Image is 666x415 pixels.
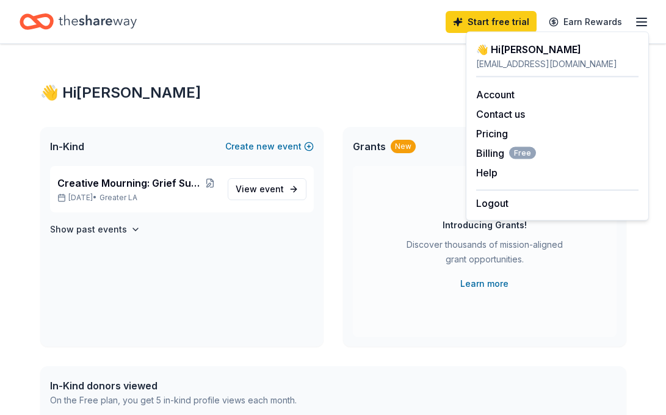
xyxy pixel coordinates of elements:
button: BillingFree [476,146,536,161]
span: Billing [476,146,536,161]
span: Free [509,147,536,159]
button: Show past events [50,222,140,237]
span: new [256,139,275,154]
span: Creative Mourning: Grief Support Arts Workshops [57,176,203,190]
button: Logout [476,196,509,211]
a: Home [20,7,137,36]
div: [EMAIL_ADDRESS][DOMAIN_NAME] [476,57,639,71]
a: View event [228,178,306,200]
span: event [259,184,284,194]
div: Discover thousands of mission-aligned grant opportunities. [402,237,568,272]
button: Createnewevent [225,139,314,154]
button: Help [476,165,498,180]
p: [DATE] • [57,193,218,203]
span: Greater LA [100,193,137,203]
div: In-Kind donors viewed [50,378,297,393]
a: Start free trial [446,11,537,33]
div: 👋 Hi [PERSON_NAME] [476,42,639,57]
h4: Show past events [50,222,127,237]
span: Grants [353,139,386,154]
a: Learn more [460,276,509,291]
button: Contact us [476,107,525,121]
div: On the Free plan, you get 5 in-kind profile views each month. [50,393,297,408]
a: Earn Rewards [541,11,629,33]
div: Introducing Grants! [443,218,527,233]
span: In-Kind [50,139,84,154]
div: New [391,140,416,153]
span: View [236,182,284,197]
a: Account [476,88,515,101]
div: 👋 Hi [PERSON_NAME] [40,83,626,103]
a: Pricing [476,128,508,140]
